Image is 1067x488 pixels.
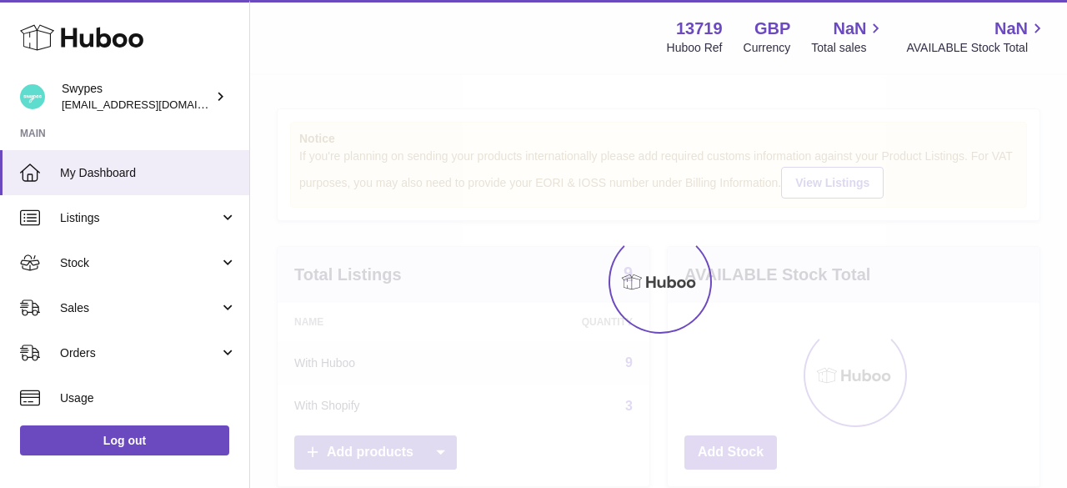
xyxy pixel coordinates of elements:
strong: 13719 [676,18,723,40]
a: Log out [20,425,229,455]
span: Total sales [811,40,885,56]
span: Listings [60,210,219,226]
span: NaN [994,18,1028,40]
div: Swypes [62,81,212,113]
span: Stock [60,255,219,271]
span: Orders [60,345,219,361]
span: My Dashboard [60,165,237,181]
a: NaN AVAILABLE Stock Total [906,18,1047,56]
span: Sales [60,300,219,316]
span: AVAILABLE Stock Total [906,40,1047,56]
strong: GBP [754,18,790,40]
img: internalAdmin-13719@internal.huboo.com [20,84,45,109]
span: [EMAIL_ADDRESS][DOMAIN_NAME] [62,98,245,111]
span: Usage [60,390,237,406]
div: Huboo Ref [667,40,723,56]
div: Currency [744,40,791,56]
a: NaN Total sales [811,18,885,56]
span: NaN [833,18,866,40]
